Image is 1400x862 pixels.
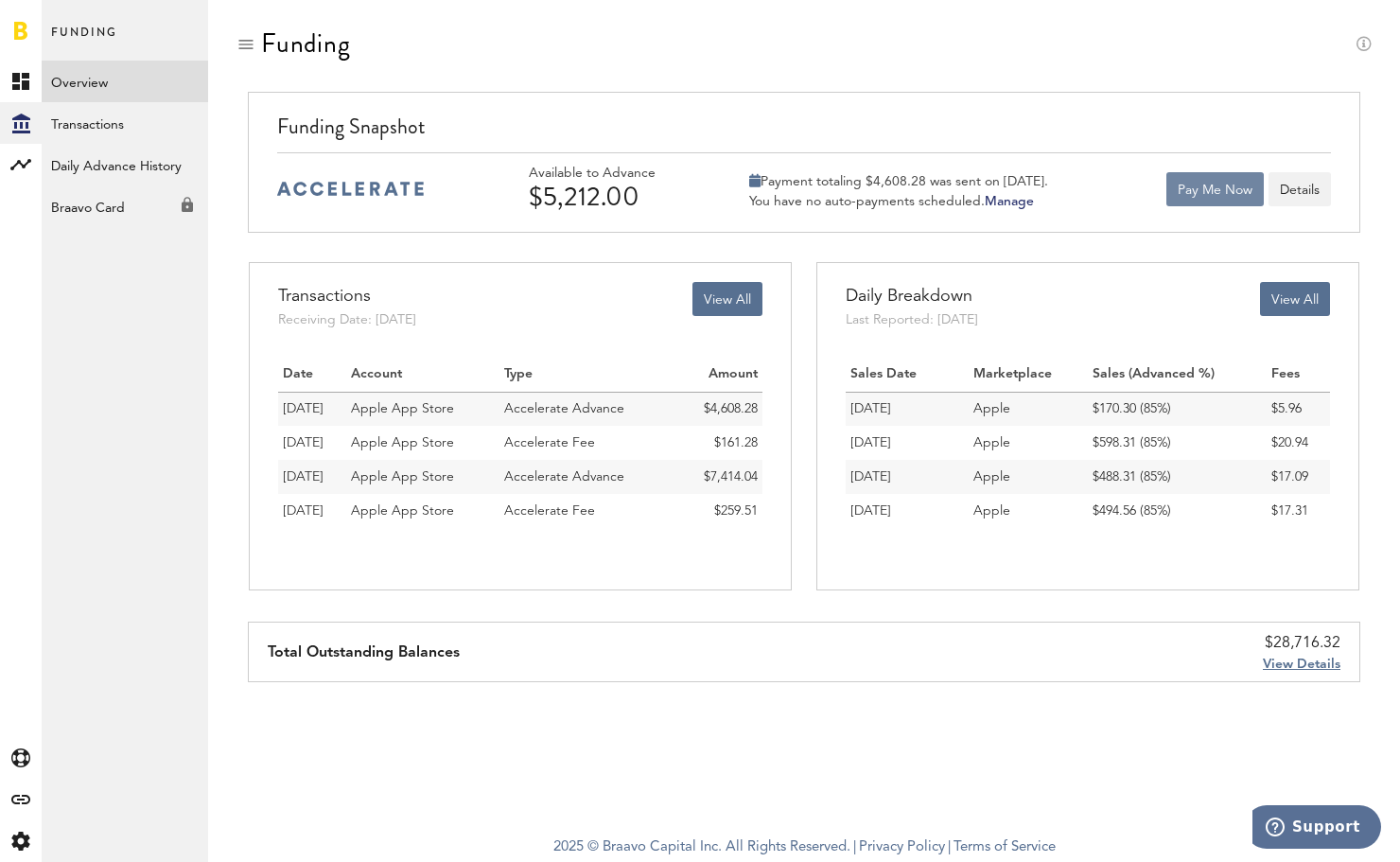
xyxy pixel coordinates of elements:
[1088,460,1267,494] td: $488.31 (85%)
[676,358,762,392] th: Amount
[954,840,1056,854] a: Terms of Service
[283,402,324,415] span: [DATE]
[969,426,1088,460] td: Apple
[969,460,1088,494] td: Apple
[504,470,624,484] span: Accelerate Advance
[1263,658,1340,671] span: View Details
[676,392,762,426] td: $4,608.28
[1088,494,1267,528] td: $494.56 (85%)
[346,426,499,460] td: Apple App Store
[278,282,416,310] div: Transactions
[283,436,324,449] span: [DATE]
[985,195,1034,208] a: Manage
[714,436,758,449] span: $161.28
[846,282,978,310] div: Daily Breakdown
[846,310,978,329] div: Last Reported: [DATE]
[1267,392,1330,426] td: $5.96
[846,460,969,494] td: [DATE]
[749,173,1048,190] div: Payment totaling $4,608.28 was sent on [DATE].
[499,358,676,392] th: Type
[278,310,416,329] div: Receiving Date: [DATE]
[1252,805,1381,853] iframe: Opens a widget where you can find more information
[42,102,208,144] a: Transactions
[1267,358,1330,392] th: Fees
[676,494,762,528] td: $259.51
[283,470,324,484] span: [DATE]
[1267,426,1330,460] td: $20.94
[1267,494,1330,528] td: $17.31
[277,112,1331,152] div: Funding Snapshot
[351,470,454,484] span: Apple App Store
[529,166,709,182] div: Available to Advance
[504,504,595,518] span: Accelerate Fee
[351,436,454,449] span: Apple App Store
[499,426,676,460] td: Accelerate Fee
[351,402,454,415] span: Apple App Store
[346,460,499,494] td: Apple App Store
[277,182,424,196] img: accelerate-medium-blue-logo.svg
[1088,392,1267,426] td: $170.30 (85%)
[969,358,1088,392] th: Marketplace
[1166,172,1264,206] button: Pay Me Now
[504,436,595,449] span: Accelerate Fee
[1260,282,1330,316] button: View All
[278,460,346,494] td: 08/07/25
[846,358,969,392] th: Sales Date
[846,494,969,528] td: [DATE]
[499,494,676,528] td: Accelerate Fee
[704,402,758,415] span: $4,608.28
[1269,172,1331,206] button: Details
[278,426,346,460] td: 08/18/25
[278,392,346,426] td: 08/18/25
[42,61,208,102] a: Overview
[846,392,969,426] td: [DATE]
[714,504,758,518] span: $259.51
[346,494,499,528] td: Apple App Store
[529,182,709,212] div: $5,212.00
[749,193,1048,210] div: You have no auto-payments scheduled.
[351,504,454,518] span: Apple App Store
[499,460,676,494] td: Accelerate Advance
[1263,632,1340,655] div: $28,716.32
[261,28,351,59] div: Funding
[278,358,346,392] th: Date
[969,392,1088,426] td: Apple
[704,470,758,484] span: $7,414.04
[676,426,762,460] td: $161.28
[346,358,499,392] th: Account
[283,504,324,518] span: [DATE]
[846,426,969,460] td: [DATE]
[1088,426,1267,460] td: $598.31 (85%)
[499,392,676,426] td: Accelerate Advance
[692,282,762,316] button: View All
[42,144,208,185] a: Daily Advance History
[268,623,460,681] div: Total Outstanding Balances
[676,460,762,494] td: $7,414.04
[1088,358,1267,392] th: Sales (Advanced %)
[1267,460,1330,494] td: $17.09
[969,494,1088,528] td: Apple
[553,834,850,862] span: 2025 © Braavo Capital Inc. All Rights Reserved.
[278,494,346,528] td: 08/07/25
[51,21,117,61] span: Funding
[859,840,945,854] a: Privacy Policy
[42,185,208,220] div: Braavo Card
[504,402,624,415] span: Accelerate Advance
[346,392,499,426] td: Apple App Store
